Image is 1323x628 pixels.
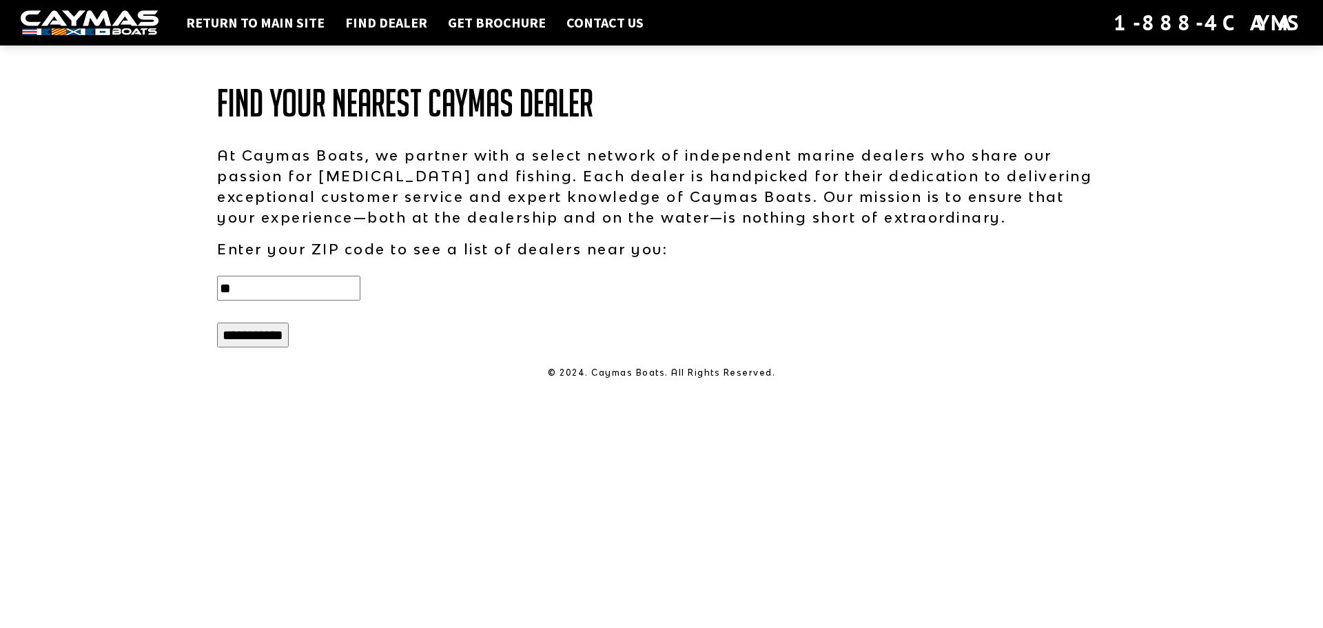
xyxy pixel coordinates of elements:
img: white-logo-c9c8dbefe5ff5ceceb0f0178aa75bf4bb51f6bca0971e226c86eb53dfe498488.png [21,10,158,36]
a: Find Dealer [338,14,434,32]
p: Enter your ZIP code to see a list of dealers near you: [217,239,1106,259]
div: 1-888-4CAYMAS [1114,8,1302,38]
a: Return to main site [179,14,331,32]
h1: Find Your Nearest Caymas Dealer [217,83,1106,124]
p: © 2024. Caymas Boats. All Rights Reserved. [217,367,1106,379]
p: At Caymas Boats, we partner with a select network of independent marine dealers who share our pas... [217,145,1106,227]
a: Get Brochure [441,14,553,32]
a: Contact Us [560,14,650,32]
